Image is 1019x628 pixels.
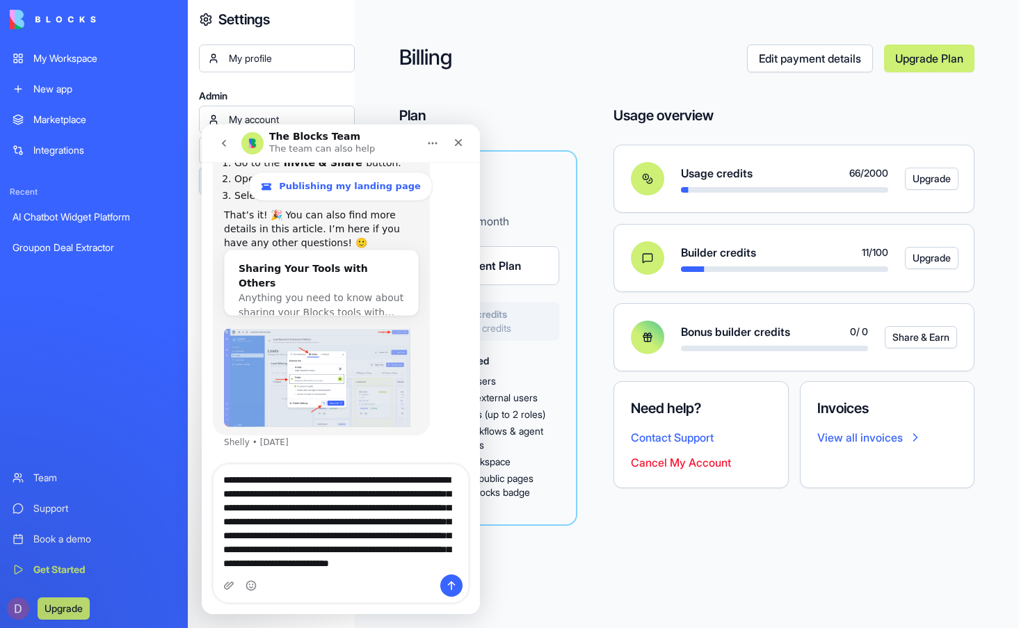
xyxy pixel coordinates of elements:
a: Get Started [4,556,184,583]
span: Portals & public pages without Blocks badge [437,472,559,499]
span: Recent [4,186,184,198]
span: Bonus builder credits [681,323,790,340]
img: logo [10,10,96,29]
button: Contact Support [631,429,714,446]
button: Upgrade [905,247,958,269]
a: Book a demo [4,525,184,553]
div: Get Started [33,563,175,577]
a: My account [199,106,355,134]
a: Upgrade Plan [884,45,974,72]
span: Usage credits [681,165,753,182]
h4: Settings [218,10,270,29]
span: User roles (up to 2 roles) [437,408,545,421]
div: My account [229,113,346,127]
a: Support [4,494,184,522]
h3: Starter [417,168,559,191]
div: Book a demo [33,532,175,546]
a: Marketplace [4,106,184,134]
div: Team [33,471,175,485]
div: Support [33,501,175,515]
a: Upgrade [38,601,90,615]
h2: Billing [399,45,747,72]
span: 11 / 100 [862,245,888,259]
h4: Need help? [631,398,771,418]
span: 2000 usage credits [428,321,548,335]
a: Edit payment details [747,45,873,72]
a: Upgrade [905,247,940,269]
span: Up to 10 external users [437,391,538,405]
a: Team [4,464,184,492]
button: Upgrade [38,597,90,620]
h4: Plan [399,106,577,125]
div: AI Chatbot Widget Platform [13,210,175,224]
button: Send a message… [239,450,261,472]
div: Marketplace [33,113,175,127]
div: My Workspace [33,51,175,65]
button: Cancel My Account [631,454,731,471]
button: Upgrade [905,168,958,190]
a: New app [4,75,184,103]
a: My profile [199,45,355,72]
div: Integrations [33,143,175,157]
iframe: Intercom live chat [202,124,480,614]
a: Billing [199,167,355,195]
a: Groupon Deal Extractor [4,234,184,261]
a: AI Chatbot Widget Platform [4,203,184,231]
div: New app [33,82,175,96]
span: Basic workflows & agent capabilities [437,424,559,452]
a: Starter$20 / monthCurrent Plan100builder credits2000usage creditsWhat's includedUp to 3 usersUp t... [399,150,577,526]
h4: Usage overview [613,106,714,125]
a: My Workspace [4,45,184,72]
a: Integrations [4,136,184,164]
a: Members [199,136,355,164]
p: / month [468,213,509,230]
h4: Invoices [817,398,958,418]
button: Share & Earn [885,326,957,348]
button: Current Plan [417,246,559,285]
span: Builder credits [681,244,756,261]
span: 100 builder credits [428,307,548,321]
a: View all invoices [817,429,958,446]
div: My profile [229,51,346,65]
span: 0 / 0 [850,325,868,339]
span: 66 / 2000 [849,166,888,180]
a: Upgrade [905,168,940,190]
div: Groupon Deal Extractor [13,241,175,255]
img: ACg8ocKc1Jd6EM1L-zcA2IynxEDHzbPuiplT94mn7_P45bTDdJSETQ=s96-c [7,597,29,620]
span: Admin [199,89,355,103]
